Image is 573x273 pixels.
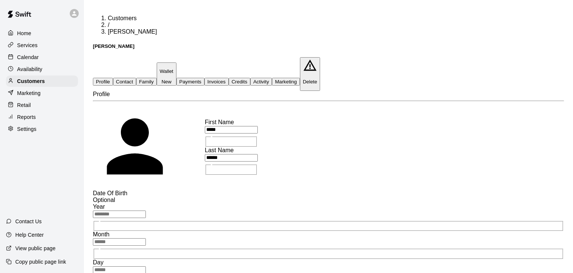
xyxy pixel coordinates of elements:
span: Last Name [205,147,234,153]
span: Date Of Birth [93,190,127,196]
li: / [108,22,564,28]
span: Day [93,259,103,266]
a: Home [6,28,78,39]
p: Settings [17,125,37,133]
p: Marketing [17,89,41,97]
p: Customers [17,77,45,85]
a: Calendar [6,52,78,63]
div: basic tabs example [93,57,564,91]
button: Contact [113,78,136,86]
a: Customers [108,15,137,21]
span: Optional [93,197,115,203]
button: Payments [176,78,204,86]
span: First Name [205,119,234,125]
a: Marketing [6,88,78,99]
a: Retail [6,99,78,111]
button: Credits [229,78,250,86]
span: [PERSON_NAME] [108,28,157,35]
p: Wallet [160,68,173,74]
button: Profile [93,78,113,86]
nav: breadcrumb [93,15,564,35]
span: Year [93,203,105,210]
p: Help Center [15,231,44,239]
p: Availability [17,65,43,73]
span: New [162,79,172,85]
p: Services [17,42,38,49]
a: Settings [6,123,78,135]
a: Services [6,40,78,51]
p: Delete [303,79,317,85]
a: Reports [6,111,78,123]
button: Invoices [204,78,229,86]
button: Activity [250,78,272,86]
a: Customers [6,76,78,87]
button: Marketing [272,78,300,86]
p: Home [17,30,31,37]
p: View public page [15,245,56,252]
a: Availability [6,64,78,75]
p: Retail [17,101,31,109]
p: Copy public page link [15,258,66,266]
p: Contact Us [15,218,42,225]
p: Reports [17,113,36,121]
h5: [PERSON_NAME] [93,43,564,49]
p: Calendar [17,53,39,61]
span: Profile [93,91,110,97]
span: Month [93,231,109,237]
button: Family [136,78,157,86]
